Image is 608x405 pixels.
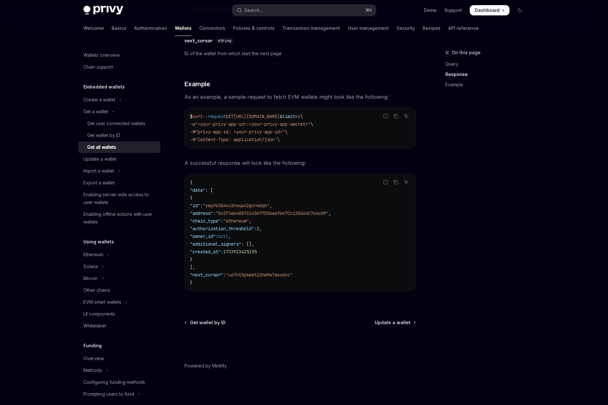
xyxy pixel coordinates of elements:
a: Welcome [83,21,104,36]
div: Enabling offline actions with user wallets [83,210,157,226]
span: \ [300,114,303,119]
a: Get user connected wallets [78,118,160,129]
span: -u [190,121,195,127]
span: string [218,38,231,43]
div: Bitcoin [83,274,98,282]
a: Basics [112,21,126,36]
span: null [218,233,228,239]
span: , [228,233,231,239]
a: Example [445,80,530,90]
span: Update a wallet [375,319,410,326]
img: dark logo [83,6,123,15]
a: Configuring funding methods [78,376,160,388]
span: = [295,114,298,119]
span: "data" [190,187,205,193]
button: Toggle Ethereum section [78,249,160,260]
button: Report incorrect code [381,112,390,120]
span: "owner_id" [190,233,216,239]
span: , [329,210,331,216]
span: , [270,203,272,208]
span: "ethereum" [223,218,249,224]
a: Dashboard [470,5,510,15]
a: Support [444,7,462,13]
div: UI components [83,310,115,318]
a: Wallets overview [78,49,160,61]
a: Transaction management [282,21,340,36]
button: Toggle Get a wallet section [78,106,160,117]
a: Update a wallet [78,153,160,165]
div: Export a wallet [83,179,115,187]
span: --request [203,114,226,119]
span: -H [190,129,195,135]
span: : [], [241,241,254,247]
button: Report incorrect code [381,178,390,186]
a: Whitelabel [78,320,160,332]
div: Wallets overview [83,51,120,59]
span: "address" [190,210,213,216]
span: [URL][DOMAIN_NAME] [234,114,280,119]
a: Chain support [78,61,160,73]
span: "privy-app-id: <your-privy-app-id>" [195,129,285,135]
span: curl [193,114,203,119]
button: Toggle Bitcoin section [78,273,160,284]
div: Create a wallet [83,96,115,104]
a: Policies & controls [233,21,275,36]
button: Toggle dark mode [515,5,525,15]
div: Get user connected wallets [87,120,145,127]
div: Import a wallet [83,167,114,175]
span: Example [184,80,210,89]
div: Configuring funding methods [83,378,145,386]
span: "chain_type" [190,218,221,224]
span: { [190,195,193,201]
div: Solana [83,263,98,270]
span: limit [282,114,295,119]
span: : [216,233,218,239]
span: On this page [452,49,481,56]
a: User management [348,21,389,36]
span: "id" [190,203,200,208]
div: Get a wallet [83,108,108,115]
span: : [221,218,223,224]
span: \ [277,137,280,142]
div: Update a wallet [83,155,116,163]
div: Overview [83,355,104,362]
span: "u67nttpkeeti2hm9w7aoxdcc" [226,272,293,278]
button: Open search [232,4,376,16]
a: Enabling server-side access to user wallets [78,189,160,208]
button: Toggle Import a wallet section [78,165,160,177]
a: Security [397,21,415,36]
span: ID of the wallet from which start the next page [184,50,416,57]
h5: Embedded wallets [83,83,125,91]
span: : [200,203,203,208]
span: : [254,226,257,232]
span: ⌘ K [365,8,372,13]
div: Get wallet by ID [87,131,120,139]
span: "next_cursor" [190,272,223,278]
span: ], [190,264,195,270]
h5: Funding [83,342,102,350]
a: API reference [448,21,479,36]
span: , [259,226,262,232]
span: As an example, a sample request to fetch EVM wallets might look like the following: [184,92,416,101]
a: Query [445,59,530,69]
a: Get wallet by ID [185,319,226,326]
a: Other chains [78,284,160,296]
span: "0x2F3eb40872143b77D54a6f6e7Cc120464C764c09" [216,210,329,216]
div: Get all wallets [87,143,116,151]
button: Toggle EVM smart wallets section [78,296,160,308]
a: UI components [78,308,160,320]
a: Wallets [175,21,192,36]
span: : [ [205,187,213,193]
a: Connectors [199,21,225,36]
a: Overview [78,353,160,364]
div: Ethereum [83,251,103,258]
a: Enabling offline actions with user wallets [78,208,160,228]
h5: Using wallets [83,238,114,246]
span: Dashboard [475,7,500,13]
div: EVM smart wallets [83,298,121,306]
span: \ [311,121,313,127]
span: } [190,257,193,262]
button: Copy the contents from the code block [392,178,400,186]
span: : [213,210,216,216]
div: Methods [83,367,102,374]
